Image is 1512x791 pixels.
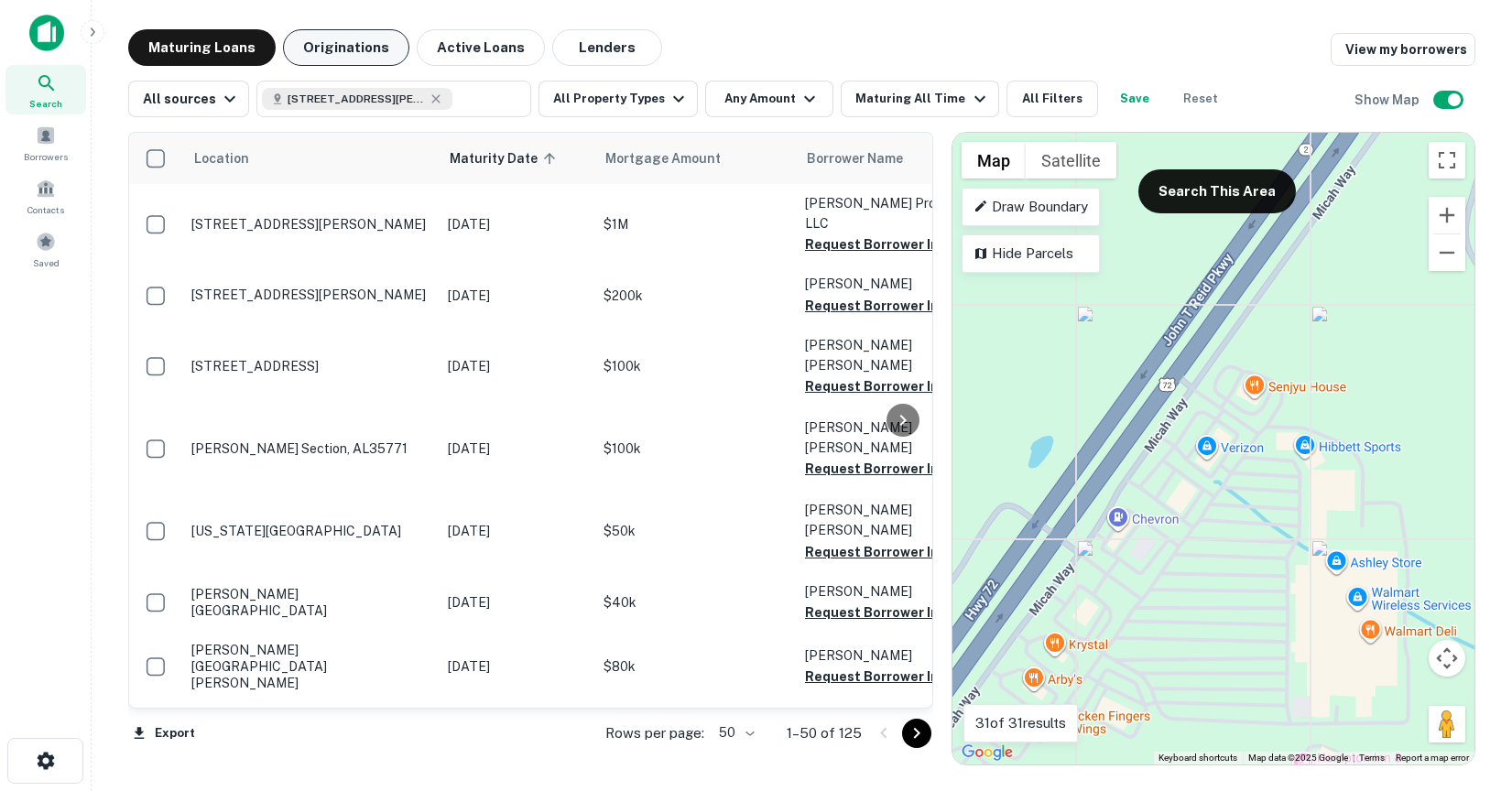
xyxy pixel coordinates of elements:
[448,286,585,306] p: [DATE]
[1248,753,1348,763] span: Map data ©2025 Google
[182,133,439,184] th: Location
[957,741,1017,764] a: Open this area in Google Maps (opens a new window)
[841,81,998,117] button: Maturing All Time
[1429,234,1465,271] button: Zoom out
[604,656,787,677] p: $80k
[5,224,86,274] a: Saved
[605,722,704,744] p: Rows per page:
[805,581,988,601] p: [PERSON_NAME]
[807,147,903,169] span: Borrower Name
[448,356,585,376] p: [DATE]
[191,287,430,303] p: [STREET_ADDRESS][PERSON_NAME]
[24,149,68,164] span: Borrowers
[957,741,1017,764] img: Google
[787,722,862,744] p: 1–50 of 125
[27,202,64,217] span: Contacts
[1105,81,1164,117] button: Save your search to get updates of matches that match your search criteria.
[1420,645,1512,732] iframe: Chat Widget
[1359,753,1385,763] a: Terms
[448,521,585,541] p: [DATE]
[712,720,757,746] div: 50
[902,719,931,748] button: Go to next page
[604,356,787,376] p: $100k
[855,88,990,110] div: Maturing All Time
[417,29,545,66] button: Active Loans
[805,417,988,458] p: [PERSON_NAME] [PERSON_NAME]
[283,29,409,66] button: Originations
[805,458,953,480] button: Request Borrower Info
[975,712,1066,734] p: 31 of 31 results
[1138,169,1296,213] button: Search This Area
[538,81,698,117] button: All Property Types
[193,147,249,169] span: Location
[1396,753,1469,763] a: Report a map error
[552,29,662,66] button: Lenders
[1331,33,1475,66] a: View my borrowers
[1026,142,1116,179] button: Show satellite imagery
[1429,640,1465,677] button: Map camera controls
[952,133,1474,764] div: 0 0
[5,118,86,168] a: Borrowers
[1354,90,1422,110] h6: Show Map
[604,521,787,541] p: $50k
[191,523,430,539] p: [US_STATE][GEOGRAPHIC_DATA]
[805,233,953,255] button: Request Borrower Info
[962,142,1026,179] button: Show street map
[191,586,430,619] p: [PERSON_NAME] [GEOGRAPHIC_DATA]
[974,243,1088,265] p: Hide Parcels
[604,286,787,306] p: $200k
[604,214,787,234] p: $1M
[604,592,787,612] p: $40k
[191,440,430,457] p: [PERSON_NAME] Section, AL35771
[288,91,425,107] span: [STREET_ADDRESS][PERSON_NAME]
[191,642,430,692] p: [PERSON_NAME][GEOGRAPHIC_DATA][PERSON_NAME]
[1171,81,1230,117] button: Reset
[448,592,585,612] p: [DATE]
[439,133,594,184] th: Maturity Date
[805,375,953,397] button: Request Borrower Info
[5,171,86,221] a: Contacts
[1006,81,1098,117] button: All Filters
[448,214,585,234] p: [DATE]
[450,147,561,169] span: Maturity Date
[128,29,276,66] button: Maturing Loans
[448,439,585,459] p: [DATE]
[805,541,953,563] button: Request Borrower Info
[128,720,200,747] button: Export
[805,193,988,233] p: [PERSON_NAME] Properties LLC
[1429,142,1465,179] button: Toggle fullscreen view
[29,96,62,111] span: Search
[604,439,787,459] p: $100k
[805,295,953,317] button: Request Borrower Info
[128,81,249,117] button: All sources
[705,81,833,117] button: Any Amount
[5,65,86,114] a: Search
[1158,752,1237,764] button: Keyboard shortcuts
[605,147,745,169] span: Mortgage Amount
[974,196,1088,218] p: Draw Boundary
[805,500,988,540] p: [PERSON_NAME] [PERSON_NAME]
[143,88,241,110] div: All sources
[1429,197,1465,233] button: Zoom in
[594,133,796,184] th: Mortgage Amount
[805,335,988,375] p: [PERSON_NAME] [PERSON_NAME]
[29,15,64,51] img: capitalize-icon.png
[805,274,988,294] p: [PERSON_NAME]
[191,216,430,233] p: [STREET_ADDRESS][PERSON_NAME]
[33,255,60,270] span: Saved
[796,133,997,184] th: Borrower Name
[805,666,953,688] button: Request Borrower Info
[805,645,988,666] p: [PERSON_NAME]
[448,656,585,677] p: [DATE]
[191,358,430,374] p: [STREET_ADDRESS]
[805,601,953,623] button: Request Borrower Info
